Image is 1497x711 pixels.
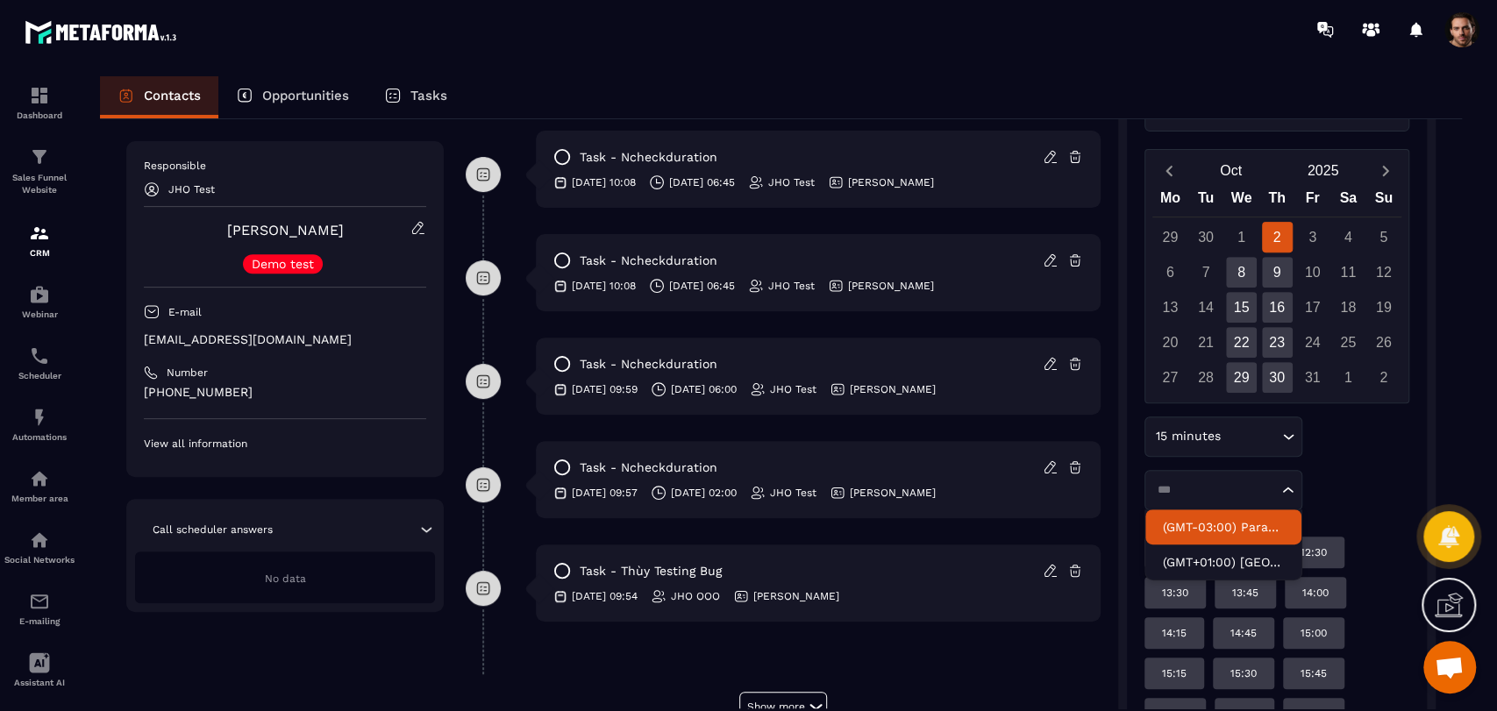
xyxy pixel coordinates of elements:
[167,366,208,380] p: Number
[1226,362,1257,393] div: 29
[669,279,735,293] p: [DATE] 06:45
[1224,427,1278,446] input: Search for option
[144,384,426,401] p: [PHONE_NUMBER]
[1333,257,1364,288] div: 11
[4,309,75,319] p: Webinar
[1262,292,1293,323] div: 16
[1190,362,1221,393] div: 28
[850,486,936,500] p: [PERSON_NAME]
[1226,222,1257,252] div: 1
[768,175,815,189] p: JHO Test
[4,172,75,196] p: Sales Funnel Website
[1151,481,1278,499] input: Search for option
[1302,586,1329,600] p: 14:00
[1190,327,1221,358] div: 21
[580,252,717,269] p: task - Ncheckduration
[1152,186,1188,217] div: Mo
[4,616,75,626] p: E-mailing
[1301,545,1327,559] p: 12:30
[100,76,218,118] a: Contacts
[1155,222,1186,252] div: 29
[1155,327,1186,358] div: 20
[1297,222,1328,252] div: 3
[1365,186,1401,217] div: Su
[29,530,50,551] img: social-network
[1226,292,1257,323] div: 15
[29,468,50,489] img: automations
[168,305,202,319] p: E-mail
[1297,292,1328,323] div: 17
[1163,553,1284,571] p: (GMT+01:00) Paris
[1368,257,1399,288] div: 12
[4,210,75,271] a: formationformationCRM
[29,407,50,428] img: automations
[4,271,75,332] a: automationsautomationsWebinar
[1297,362,1328,393] div: 31
[1368,292,1399,323] div: 19
[1152,159,1185,182] button: Previous month
[218,76,367,118] a: Opportunities
[1333,362,1364,393] div: 1
[4,678,75,687] p: Assistant AI
[29,85,50,106] img: formation
[4,432,75,442] p: Automations
[1163,518,1284,536] p: (GMT-03:00) Paramaribo
[1190,292,1221,323] div: 14
[1333,292,1364,323] div: 18
[4,516,75,578] a: social-networksocial-networkSocial Networks
[1190,257,1221,288] div: 7
[671,382,737,396] p: [DATE] 06:00
[1423,641,1476,693] div: Mở cuộc trò chuyện
[1223,186,1259,217] div: We
[1262,257,1293,288] div: 9
[29,284,50,305] img: automations
[153,523,273,537] p: Call scheduler answers
[4,555,75,565] p: Social Networks
[848,175,934,189] p: [PERSON_NAME]
[753,589,839,603] p: [PERSON_NAME]
[29,146,50,167] img: formation
[768,279,815,293] p: JHO Test
[1144,416,1302,457] div: Search for option
[572,382,638,396] p: [DATE] 09:59
[1152,222,1401,393] div: Calendar days
[29,345,50,366] img: scheduler
[770,486,816,500] p: JHO Test
[580,149,717,166] p: task - Ncheckduration
[671,589,720,603] p: JHO OOO
[1301,626,1327,640] p: 15:00
[1185,155,1277,186] button: Open months overlay
[1368,327,1399,358] div: 26
[4,133,75,210] a: formationformationSales Funnel Website
[367,76,465,118] a: Tasks
[572,175,636,189] p: [DATE] 10:08
[265,572,306,585] span: No data
[1155,362,1186,393] div: 27
[410,88,447,103] p: Tasks
[144,437,426,451] p: View all information
[1232,586,1258,600] p: 13:45
[1262,327,1293,358] div: 23
[580,356,717,373] p: task - Ncheckduration
[262,88,349,103] p: Opportunities
[1155,292,1186,323] div: 13
[1333,327,1364,358] div: 25
[572,279,636,293] p: [DATE] 10:08
[669,175,735,189] p: [DATE] 06:45
[1155,257,1186,288] div: 6
[4,371,75,380] p: Scheduler
[1294,186,1330,217] div: Fr
[144,88,201,103] p: Contacts
[4,494,75,503] p: Member area
[770,382,816,396] p: JHO Test
[29,223,50,244] img: formation
[1190,222,1221,252] div: 30
[1144,470,1302,510] div: Search for option
[1152,186,1401,393] div: Calendar wrapper
[1262,362,1293,393] div: 30
[1162,666,1187,680] p: 15:15
[1262,222,1293,252] div: 2
[1368,222,1399,252] div: 5
[4,394,75,455] a: automationsautomationsAutomations
[252,258,314,270] p: Demo test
